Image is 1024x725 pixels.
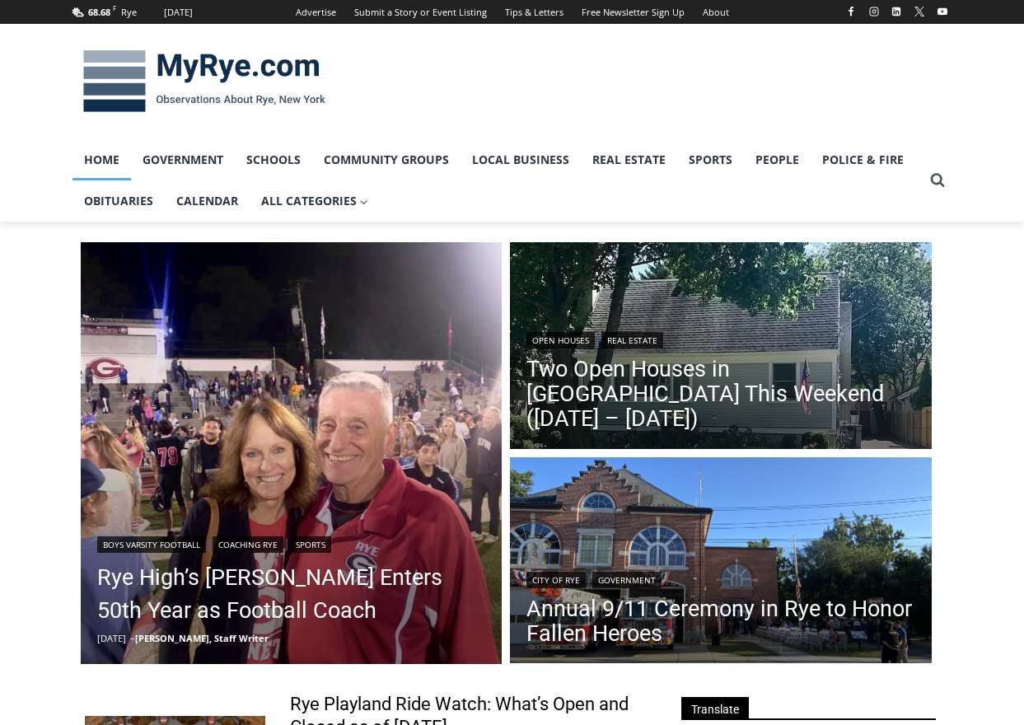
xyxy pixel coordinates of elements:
[290,536,331,553] a: Sports
[88,6,110,18] span: 68.68
[841,2,861,21] a: Facebook
[592,572,662,588] a: Government
[113,3,116,12] span: F
[744,139,811,180] a: People
[886,2,906,21] a: Linkedin
[121,5,137,20] div: Rye
[923,166,952,195] button: View Search Form
[526,568,915,588] div: |
[581,139,677,180] a: Real Estate
[235,139,312,180] a: Schools
[131,139,235,180] a: Government
[81,242,503,664] img: (PHOTO: Garr and his wife Cathy on the field at Rye High School's Nugent Stadium.)
[864,2,884,21] a: Instagram
[261,192,368,210] span: All Categories
[250,180,380,222] a: All Categories
[526,572,586,588] a: City of Rye
[526,357,915,431] a: Two Open Houses in [GEOGRAPHIC_DATA] This Weekend ([DATE] – [DATE])
[72,139,131,180] a: Home
[510,242,932,453] img: 134-136 Dearborn Avenue
[677,139,744,180] a: Sports
[81,242,503,664] a: Read More Rye High’s Dino Garr Enters 50th Year as Football Coach
[933,2,952,21] a: YouTube
[97,561,486,627] a: Rye High’s [PERSON_NAME] Enters 50th Year as Football Coach
[72,39,336,124] img: MyRye.com
[165,180,250,222] a: Calendar
[213,536,283,553] a: Coaching Rye
[72,139,923,222] nav: Primary Navigation
[909,2,929,21] a: X
[97,632,126,644] time: [DATE]
[461,139,581,180] a: Local Business
[164,5,193,20] div: [DATE]
[510,457,932,668] img: (PHOTO: The City of Rye 9-11 ceremony on Wednesday, September 11, 2024. It was the 23rd anniversa...
[526,596,915,646] a: Annual 9/11 Ceremony in Rye to Honor Fallen Heroes
[97,533,486,553] div: | |
[510,457,932,668] a: Read More Annual 9/11 Ceremony in Rye to Honor Fallen Heroes
[681,697,749,719] span: Translate
[601,332,663,348] a: Real Estate
[526,329,915,348] div: |
[97,536,206,553] a: Boys Varsity Football
[130,632,135,644] span: –
[72,180,165,222] a: Obituaries
[510,242,932,453] a: Read More Two Open Houses in Rye This Weekend (September 6 – 7)
[312,139,461,180] a: Community Groups
[811,139,915,180] a: Police & Fire
[526,332,595,348] a: Open Houses
[135,632,269,644] a: [PERSON_NAME], Staff Writer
